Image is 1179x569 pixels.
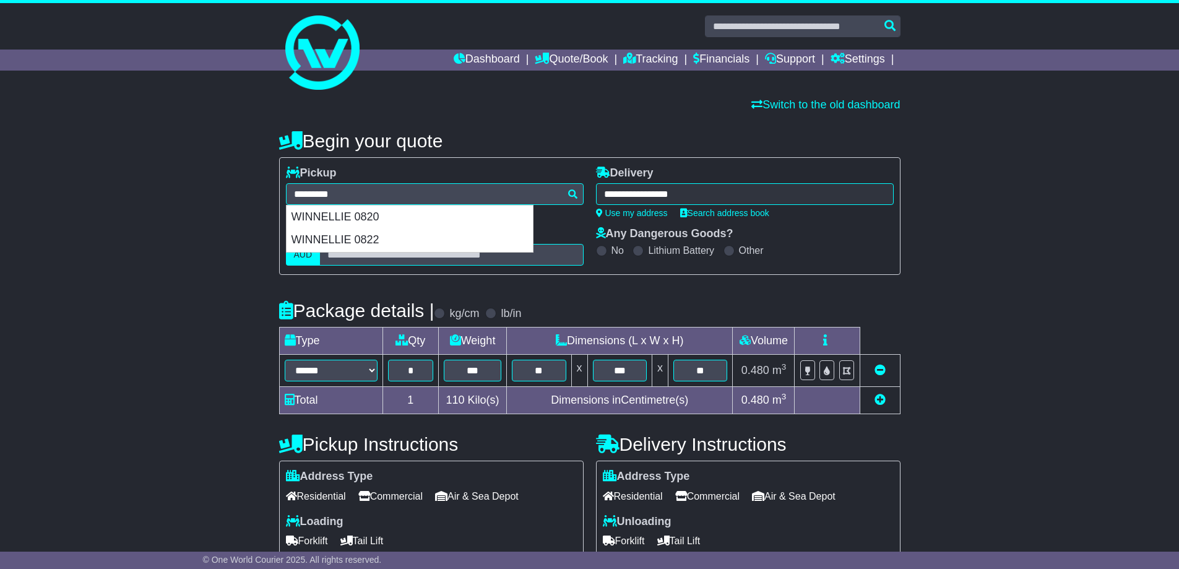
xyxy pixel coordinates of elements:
label: Other [739,245,764,256]
label: AUD [286,244,321,266]
a: Support [765,50,815,71]
div: WINNELLIE 0820 [287,206,533,229]
a: Remove this item [875,364,886,376]
label: kg/cm [449,307,479,321]
h4: Begin your quote [279,131,900,151]
h4: Pickup Instructions [279,434,584,454]
td: Type [279,328,382,355]
span: Tail Lift [340,531,384,550]
a: Tracking [623,50,678,71]
a: Quote/Book [535,50,608,71]
a: Add new item [875,394,886,406]
sup: 3 [782,392,787,401]
a: Switch to the old dashboard [751,98,900,111]
td: Kilo(s) [439,387,507,414]
label: Loading [286,515,343,529]
td: Dimensions (L x W x H) [507,328,733,355]
label: Address Type [286,470,373,484]
sup: 3 [782,362,787,371]
td: Qty [382,328,439,355]
label: Lithium Battery [648,245,714,256]
a: Financials [693,50,749,71]
label: Unloading [603,515,672,529]
div: WINNELLIE 0822 [287,228,533,252]
span: Residential [603,487,663,506]
td: Volume [733,328,795,355]
a: Dashboard [454,50,520,71]
span: Forklift [286,531,328,550]
span: Commercial [675,487,740,506]
span: 0.480 [741,364,769,376]
span: © One World Courier 2025. All rights reserved. [203,555,382,565]
td: Total [279,387,382,414]
label: Pickup [286,167,337,180]
span: 0.480 [741,394,769,406]
label: Address Type [603,470,690,484]
td: x [652,355,668,387]
td: 1 [382,387,439,414]
span: Commercial [358,487,423,506]
label: No [611,245,624,256]
span: Air & Sea Depot [435,487,519,506]
span: Tail Lift [657,531,701,550]
span: Residential [286,487,346,506]
a: Search address book [680,208,769,218]
a: Settings [831,50,885,71]
a: Use my address [596,208,668,218]
td: x [571,355,587,387]
h4: Package details | [279,300,434,321]
span: 110 [446,394,465,406]
span: m [772,364,787,376]
h4: Delivery Instructions [596,434,900,454]
label: Delivery [596,167,654,180]
label: Any Dangerous Goods? [596,227,733,241]
td: Dimensions in Centimetre(s) [507,387,733,414]
span: m [772,394,787,406]
td: Weight [439,328,507,355]
label: lb/in [501,307,521,321]
span: Air & Sea Depot [752,487,836,506]
span: Forklift [603,531,645,550]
